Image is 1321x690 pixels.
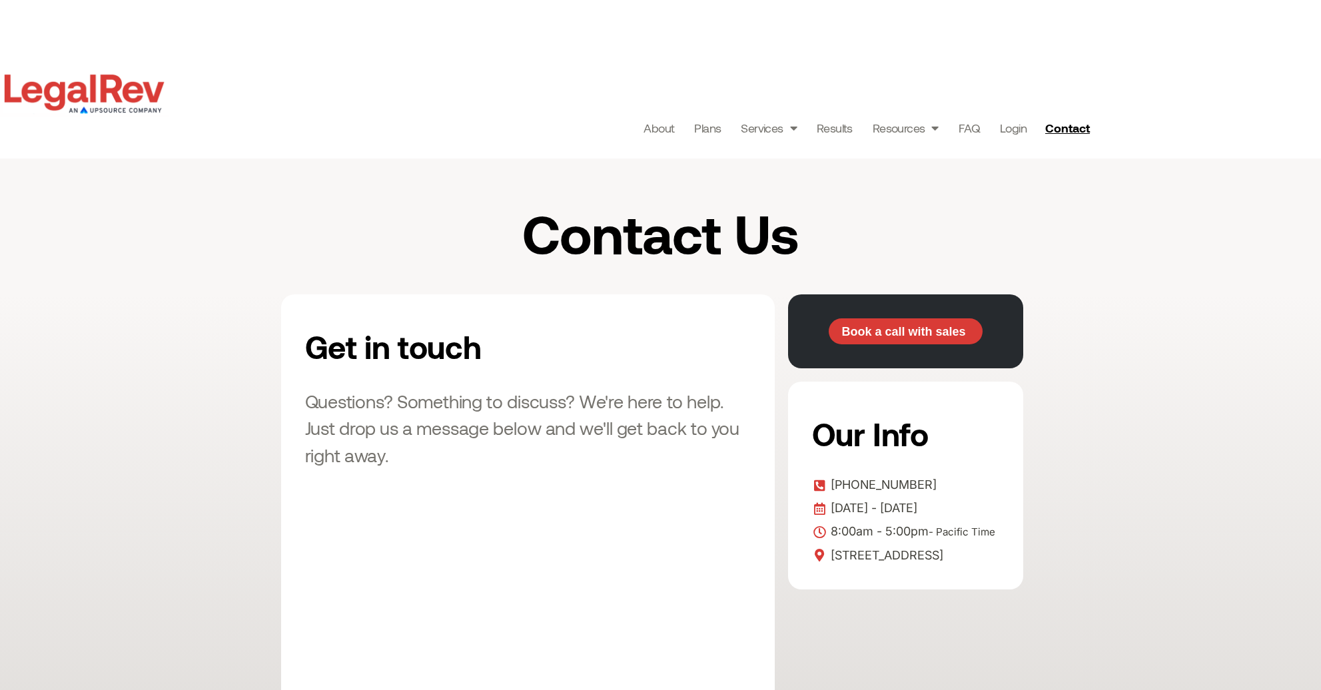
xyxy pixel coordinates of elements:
h2: Get in touch [305,318,617,374]
span: Book a call with sales [841,326,965,338]
a: Book a call with sales [829,318,983,345]
h3: Questions? Something to discuss? We're here to help. Just drop us a message below and we'll get b... [305,388,751,469]
a: FAQ [959,119,980,137]
span: 8:00am - 5:00pm [827,521,995,542]
a: Results [817,119,853,137]
a: About [644,119,674,137]
a: Contact [1040,117,1099,139]
span: [STREET_ADDRESS] [827,545,943,565]
span: - Pacific Time [929,525,995,538]
a: Services [741,119,797,137]
a: Login [1000,119,1027,137]
h2: Our Info [812,406,995,462]
a: [PHONE_NUMBER] [812,475,999,495]
span: Contact [1045,122,1090,134]
span: [PHONE_NUMBER] [827,475,937,495]
span: [DATE] - [DATE] [827,498,917,518]
h1: Contact Us [395,205,927,261]
a: Resources [873,119,939,137]
nav: Menu [644,119,1027,137]
a: Plans [694,119,721,137]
